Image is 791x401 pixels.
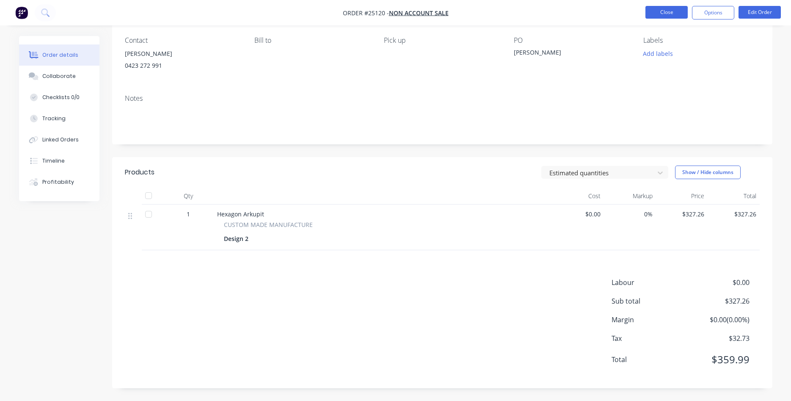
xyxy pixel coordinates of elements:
span: 0% [607,210,653,218]
div: Bill to [254,36,370,44]
div: Price [656,188,708,205]
div: Design 2 [224,232,252,245]
span: Sub total [612,296,687,306]
span: Hexagon Arkupit [217,210,264,218]
span: $327.26 [711,210,756,218]
div: Qty [163,188,214,205]
div: Profitability [42,178,74,186]
div: Cost [552,188,604,205]
a: NON ACCOUNT SALE [389,9,449,17]
span: $359.99 [686,352,749,367]
div: Timeline [42,157,65,165]
span: $327.26 [686,296,749,306]
div: Notes [125,94,760,102]
span: Labour [612,277,687,288]
div: Linked Orders [42,136,79,144]
button: Add labels [639,48,678,59]
span: $0.00 ( 0.00 %) [686,315,749,325]
div: Collaborate [42,72,76,80]
div: 0423 272 991 [125,60,241,72]
div: [PERSON_NAME] [125,48,241,60]
button: Timeline [19,150,99,171]
div: Products [125,167,154,177]
span: $0.00 [556,210,601,218]
div: PO [514,36,630,44]
span: Tax [612,333,687,343]
div: Tracking [42,115,66,122]
div: Order details [42,51,78,59]
span: CUSTOM MADE MANUFACTURE [224,220,313,229]
span: Margin [612,315,687,325]
div: Pick up [384,36,500,44]
div: [PERSON_NAME] [514,48,620,60]
button: Collaborate [19,66,99,87]
button: Tracking [19,108,99,129]
span: Total [612,354,687,365]
div: Markup [604,188,656,205]
button: Checklists 0/0 [19,87,99,108]
div: [PERSON_NAME]0423 272 991 [125,48,241,75]
button: Order details [19,44,99,66]
button: Edit Order [739,6,781,19]
div: Contact [125,36,241,44]
button: Show / Hide columns [675,166,741,179]
button: Options [692,6,734,19]
span: 1 [187,210,190,218]
img: Factory [15,6,28,19]
div: Checklists 0/0 [42,94,80,101]
button: Close [645,6,688,19]
div: Total [708,188,760,205]
div: Labels [643,36,759,44]
button: Profitability [19,171,99,193]
span: Order #25120 - [343,9,389,17]
span: $32.73 [686,333,749,343]
span: $327.26 [659,210,705,218]
button: Linked Orders [19,129,99,150]
span: $0.00 [686,277,749,288]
